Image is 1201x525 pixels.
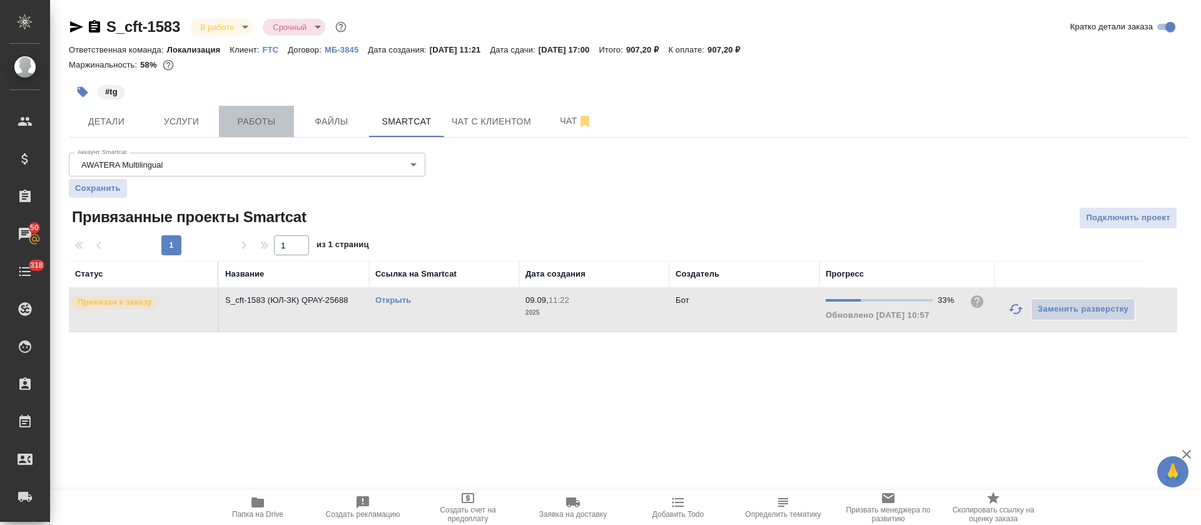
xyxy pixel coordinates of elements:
[69,60,140,69] p: Маржинальность:
[69,78,96,106] button: Добавить тэг
[3,256,47,287] a: 318
[1086,211,1170,225] span: Подключить проект
[78,160,166,170] button: AWATERA Multilingual
[826,268,864,280] div: Прогресс
[105,86,118,98] p: #tg
[325,44,368,54] a: МБ-3845
[1031,298,1135,320] button: Заменить разверстку
[76,114,136,130] span: Детали
[167,45,230,54] p: Локализация
[375,295,411,305] a: Открыть
[325,45,368,54] p: МБ-3845
[75,268,103,280] div: Статус
[190,19,253,36] div: В работе
[75,182,121,195] span: Сохранить
[263,45,288,54] p: FTC
[69,153,425,176] div: AWATERA Multilingual
[1070,21,1153,33] span: Кратко детали заказа
[78,296,152,308] p: Привязан к заказу
[676,268,719,280] div: Создатель
[826,310,930,320] span: Обновлено [DATE] 10:57
[668,45,707,54] p: К оплате:
[87,19,102,34] button: Скопировать ссылку
[317,237,369,255] span: из 1 страниц
[269,22,310,33] button: Срочный
[288,45,325,54] p: Договор:
[263,19,325,36] div: В работе
[302,114,362,130] span: Файлы
[525,295,549,305] p: 09.09,
[151,114,211,130] span: Услуги
[1001,294,1031,324] button: Обновить прогресс
[430,45,490,54] p: [DATE] 11:21
[226,114,286,130] span: Работы
[1079,207,1177,229] button: Подключить проект
[676,295,689,305] p: Бот
[577,114,592,129] svg: Отписаться
[1157,456,1188,487] button: 🙏
[525,268,585,280] div: Дата создания
[69,19,84,34] button: Скопировать ссылку для ЯМессенджера
[490,45,538,54] p: Дата сдачи:
[525,307,663,319] p: 2025
[69,207,307,227] span: Привязанные проекты Smartcat
[225,268,264,280] div: Название
[196,22,238,33] button: В работе
[140,60,160,69] p: 58%
[96,86,126,96] span: tg
[225,294,363,307] p: S_cft-1583 (ЮЛ-ЗК) QPAY-25688
[1038,302,1128,317] span: Заменить разверстку
[263,44,288,54] a: FTC
[368,45,429,54] p: Дата создания:
[626,45,669,54] p: 907,20 ₽
[69,45,167,54] p: Ответственная команда:
[333,19,349,35] button: Доп статусы указывают на важность/срочность заказа
[539,45,599,54] p: [DATE] 17:00
[3,218,47,250] a: 50
[69,179,127,198] button: Сохранить
[452,114,531,130] span: Чат с клиентом
[160,57,176,73] button: 315.00 RUB;
[1162,459,1183,485] span: 🙏
[707,45,750,54] p: 907,20 ₽
[230,45,262,54] p: Клиент:
[599,45,626,54] p: Итого:
[546,113,606,129] span: Чат
[23,259,51,272] span: 318
[375,268,457,280] div: Ссылка на Smartcat
[938,294,960,307] div: 33%
[23,222,46,234] span: 50
[549,295,569,305] p: 11:22
[377,114,437,130] span: Smartcat
[106,18,180,35] a: S_cft-1583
